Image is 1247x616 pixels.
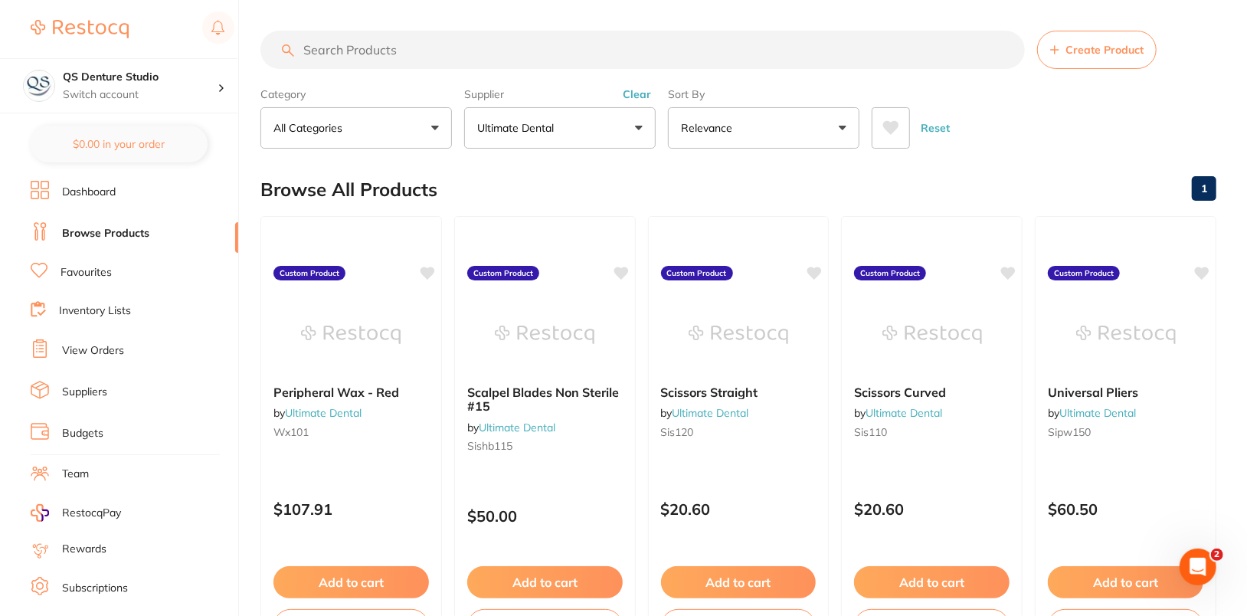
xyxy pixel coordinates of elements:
p: $50.00 [467,507,623,525]
a: Suppliers [62,385,107,400]
p: Switch account [63,87,218,103]
button: Add to cart [273,566,429,598]
span: by [1048,406,1136,420]
span: Scalpel Blades Non Sterile #15 [467,385,619,414]
a: RestocqPay [31,504,121,522]
img: Scalpel Blades Non Sterile #15 [495,297,594,373]
a: Dashboard [62,185,116,200]
button: Add to cart [854,566,1010,598]
b: Universal Pliers [1048,385,1203,399]
a: Ultimate Dental [285,406,362,420]
a: 1 [1192,173,1216,204]
a: Subscriptions [62,581,128,596]
p: $60.50 [1048,500,1203,518]
button: Ultimate Dental [464,107,656,149]
p: All Categories [273,120,349,136]
a: Rewards [62,542,106,557]
label: Sort By [668,87,859,101]
h4: QS Denture Studio [63,70,218,85]
a: Team [62,467,89,482]
label: Custom Product [1048,266,1120,281]
a: Restocq Logo [31,11,129,47]
img: Peripheral Wax - Red [301,297,401,373]
label: Category [260,87,452,101]
h2: Browse All Products [260,179,437,201]
span: by [273,406,362,420]
a: Inventory Lists [59,303,131,319]
button: All Categories [260,107,452,149]
label: Custom Product [854,266,926,281]
p: $107.91 [273,500,429,518]
label: Custom Product [273,266,345,281]
button: Reset [916,107,954,149]
button: $0.00 in your order [31,126,208,162]
button: Add to cart [661,566,817,598]
img: Scissors Straight [689,297,788,373]
label: Supplier [464,87,656,101]
iframe: Intercom live chat [1180,549,1216,585]
img: RestocqPay [31,504,49,522]
span: Sishb115 [467,439,512,453]
a: Favourites [61,265,112,280]
span: by [661,406,749,420]
b: Scalpel Blades Non Sterile #15 [467,385,623,414]
a: Ultimate Dental [866,406,942,420]
span: Create Product [1065,44,1144,56]
b: Scissors Straight [661,385,817,399]
span: Sis110 [854,425,887,439]
span: Sipw150 [1048,425,1091,439]
span: Wx101 [273,425,309,439]
span: by [467,421,555,434]
span: Scissors Curved [854,385,946,400]
b: Scissors Curved [854,385,1010,399]
a: Browse Products [62,226,149,241]
a: View Orders [62,343,124,359]
p: Ultimate Dental [477,120,560,136]
b: Peripheral Wax - Red [273,385,429,399]
span: Sis120 [661,425,694,439]
button: Relevance [668,107,859,149]
button: Clear [618,87,656,101]
p: $20.60 [661,500,817,518]
a: Ultimate Dental [1059,406,1136,420]
p: $20.60 [854,500,1010,518]
input: Search Products [260,31,1025,69]
label: Custom Product [467,266,539,281]
button: Create Product [1037,31,1157,69]
a: Ultimate Dental [673,406,749,420]
span: Peripheral Wax - Red [273,385,399,400]
span: by [854,406,942,420]
a: Budgets [62,426,103,441]
img: Restocq Logo [31,20,129,38]
img: Scissors Curved [882,297,982,373]
img: Universal Pliers [1076,297,1176,373]
a: Ultimate Dental [479,421,555,434]
button: Add to cart [467,566,623,598]
img: QS Denture Studio [24,70,54,101]
span: Scissors Straight [661,385,758,400]
span: Universal Pliers [1048,385,1138,400]
span: 2 [1211,549,1223,561]
button: Add to cart [1048,566,1203,598]
p: Relevance [681,120,738,136]
label: Custom Product [661,266,733,281]
span: RestocqPay [62,506,121,521]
